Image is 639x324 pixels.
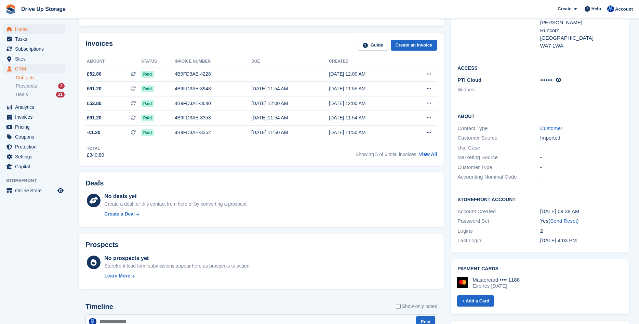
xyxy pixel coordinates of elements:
div: [DATE] 11:54 AM [251,114,329,121]
div: Use Case [457,144,540,152]
h2: Payment cards [457,266,623,272]
span: £52.80 [87,70,102,78]
span: -£1.20 [87,129,101,136]
span: Pricing [15,122,56,132]
h2: Invoices [85,40,113,51]
span: PTI Cloud [457,77,481,83]
th: Amount [85,56,141,67]
a: Create an Invoice [391,40,437,51]
div: 4B9FD3AE-3352 [175,129,251,136]
span: £91.20 [87,85,102,92]
div: Customer Source [457,134,540,142]
a: Customer [540,125,562,131]
span: Protection [15,142,56,152]
div: [DATE] 11:55 AM [329,85,407,92]
span: Settings [15,152,56,161]
a: menu [3,64,65,74]
div: [DATE] 11:50 AM [251,129,329,136]
span: Paid [141,86,154,92]
div: Expires [DATE] [472,283,520,289]
div: Storefront lead form submissions appear here as prospects to action. [104,262,251,270]
span: Paid [141,100,154,107]
th: Status [141,56,175,67]
div: No deals yet [104,192,248,200]
span: Subscriptions [15,44,56,54]
h2: Access [457,64,623,71]
span: Storefront [6,177,68,184]
a: menu [3,102,65,112]
span: Analytics [15,102,56,112]
h2: Prospects [85,241,119,249]
a: menu [3,34,65,44]
th: Created [329,56,407,67]
div: [DATE] 12:00 AM [251,100,329,107]
span: Help [591,5,601,12]
a: menu [3,54,65,64]
span: Prospects [16,83,37,89]
h2: Timeline [85,303,113,311]
div: Logins [457,227,540,235]
a: menu [3,132,65,142]
a: Drive Up Storage [18,3,68,15]
span: Create [558,5,571,12]
div: [DATE] 12:00 AM [329,70,407,78]
span: Paid [141,115,154,121]
span: Coupons [15,132,56,142]
span: Online Store [15,186,56,195]
a: Send Reset [550,218,577,224]
a: View All [419,152,437,157]
div: - [540,173,623,181]
div: Address [457,3,540,50]
div: - [540,154,623,161]
div: 4B9FD3AE-3948 [175,85,251,92]
span: Home [15,24,56,34]
a: Deals 21 [16,91,65,98]
span: Account [615,6,633,13]
th: Due [251,56,329,67]
span: Invoices [15,112,56,122]
span: Paid [141,71,154,78]
span: Sites [15,54,56,64]
div: [DATE] 11:54 AM [251,85,329,92]
a: menu [3,24,65,34]
a: Learn More [104,272,251,280]
div: Runcorn [540,27,623,35]
div: [GEOGRAPHIC_DATA] [540,34,623,42]
img: Widnes Team [607,5,614,12]
div: 4B9FD3AE-3353 [175,114,251,121]
a: menu [3,186,65,195]
div: £340.80 [87,152,104,159]
div: Create a deal for this contact from here or by converting a prospect. [104,200,248,208]
div: - [540,144,623,152]
a: Create a Deal [104,210,248,218]
div: Total [87,145,104,152]
div: Last Login [457,237,540,245]
a: menu [3,112,65,122]
span: Tasks [15,34,56,44]
div: Learn More [104,272,130,280]
img: Mastercard Logo [457,277,468,288]
div: 3 [58,83,65,89]
a: Contacts [16,75,65,81]
img: stora-icon-8386f47178a22dfd0bd8f6a31ec36ba5ce8667c1dd55bd0f319d3a0aa187defe.svg [5,4,16,14]
h2: About [457,113,623,119]
a: menu [3,142,65,152]
div: Account Created [457,208,540,216]
div: Mastercard •••• 1188 [472,277,520,283]
div: 2 [540,227,623,235]
div: Password Set [457,217,540,225]
a: + Add a Card [457,295,494,307]
li: Widnes [457,86,540,94]
span: Showing 5 of 6 total invoices [356,152,416,157]
span: ••••••• [540,77,553,83]
a: Guide [358,40,388,51]
th: Invoice number [175,56,251,67]
h2: Deals [85,179,104,187]
a: menu [3,44,65,54]
div: [STREET_ADDRESS][PERSON_NAME] [540,11,623,27]
div: Yes [540,217,623,225]
a: Preview store [56,186,65,195]
div: No prospects yet [104,254,251,262]
div: 4B9FD3AE-3640 [175,100,251,107]
span: £91.20 [87,114,102,121]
